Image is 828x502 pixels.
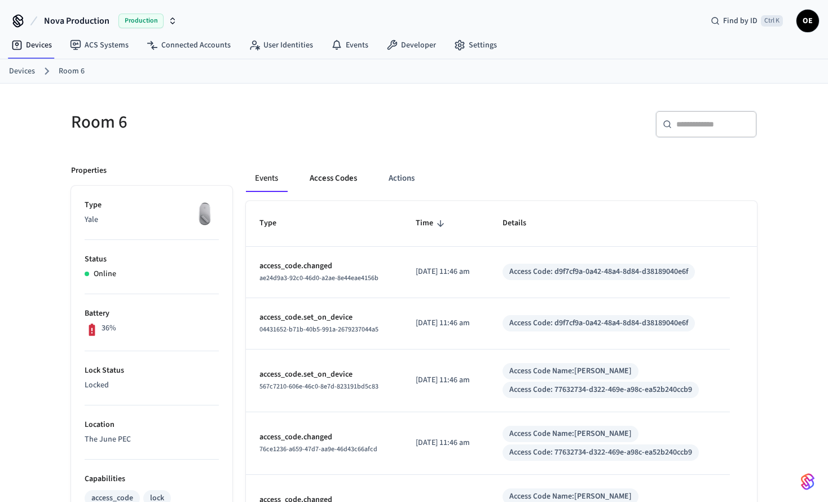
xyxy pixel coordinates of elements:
span: 76ce1236-a659-47d7-aa9e-46d43c66afcd [259,444,377,454]
p: Online [94,268,116,280]
h5: Room 6 [71,111,407,134]
span: Nova Production [44,14,109,28]
span: Production [118,14,164,28]
span: ae24d9a3-92c0-46d0-a2ae-8e44eae4156b [259,273,378,283]
div: Access Code: d9f7cf9a-0a42-48a4-8d84-d38189040e6f [509,266,688,278]
p: [DATE] 11:46 am [416,266,475,278]
img: August Wifi Smart Lock 3rd Gen, Silver, Front [191,199,219,228]
button: Events [246,165,287,192]
a: Settings [445,35,506,55]
span: Find by ID [723,15,757,27]
a: Room 6 [59,66,85,77]
span: Details [503,215,541,232]
button: OE [796,10,819,32]
div: Access Code Name: [PERSON_NAME] [509,365,632,377]
span: Type [259,215,291,232]
p: Capabilities [85,473,219,485]
p: Lock Status [85,365,219,377]
a: Connected Accounts [138,35,240,55]
a: Developer [377,35,445,55]
p: The June PEC [85,434,219,446]
p: Properties [71,165,107,177]
a: Devices [9,66,35,77]
span: Time [416,215,448,232]
p: [DATE] 11:46 am [416,374,475,386]
div: Find by IDCtrl K [702,11,792,31]
p: access_code.set_on_device [259,369,389,381]
a: ACS Systems [61,35,138,55]
p: Yale [85,214,219,226]
div: ant example [246,165,757,192]
p: Location [85,419,219,431]
p: Locked [85,379,219,391]
p: access_code.changed [259,260,389,272]
p: 36% [102,322,116,334]
p: [DATE] 11:46 am [416,317,475,329]
button: Access Codes [301,165,366,192]
span: 567c7210-606e-46c0-8e7d-823191bd5c83 [259,382,378,391]
a: Devices [2,35,61,55]
p: access_code.set_on_device [259,312,389,324]
a: Events [322,35,377,55]
span: Ctrl K [761,15,783,27]
p: Battery [85,308,219,320]
div: Access Code: 77632734-d322-469e-a98c-ea52b240ccb9 [509,384,692,396]
button: Actions [380,165,424,192]
span: OE [798,11,818,31]
p: [DATE] 11:46 am [416,437,475,449]
p: Status [85,254,219,265]
div: Access Code: 77632734-d322-469e-a98c-ea52b240ccb9 [509,447,692,459]
div: Access Code Name: [PERSON_NAME] [509,428,632,440]
p: access_code.changed [259,431,389,443]
p: Type [85,199,219,211]
div: Access Code: d9f7cf9a-0a42-48a4-8d84-d38189040e6f [509,317,688,329]
img: SeamLogoGradient.69752ec5.svg [801,473,814,491]
span: 04431652-b71b-40b5-991a-2679237044a5 [259,325,378,334]
a: User Identities [240,35,322,55]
